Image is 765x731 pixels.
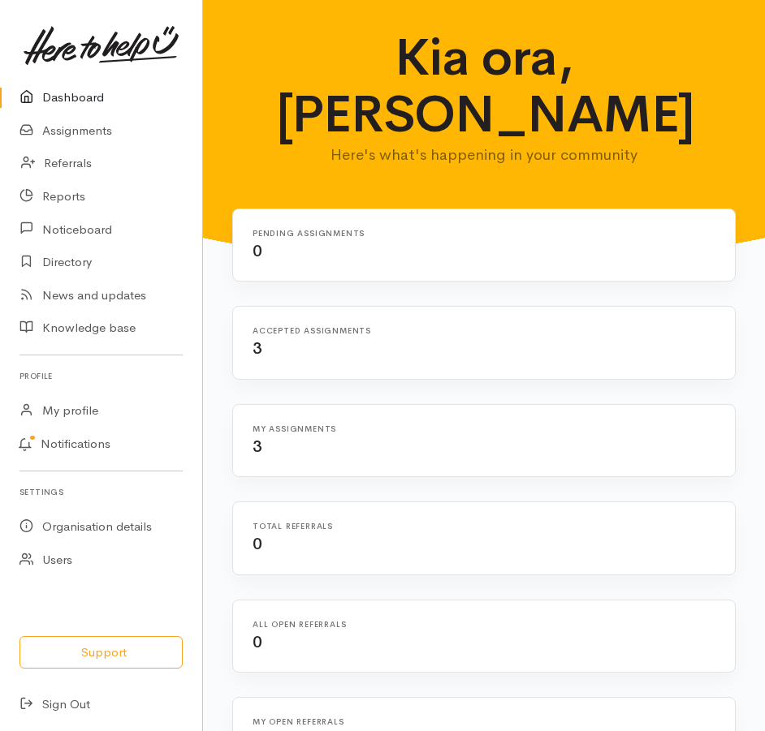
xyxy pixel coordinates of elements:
span: 0 [253,241,262,261]
h6: Total referrals [253,522,696,531]
span: 3 [253,338,262,359]
h1: Kia ora, [PERSON_NAME] [276,29,693,144]
button: Support [19,636,183,669]
span: 0 [253,632,262,652]
h6: Settings [19,481,183,503]
h6: Accepted assignments [253,326,696,335]
h6: All open referrals [253,620,696,629]
p: Here's what's happening in your community [276,144,693,166]
span: 3 [253,436,262,457]
h6: My assignments [253,424,696,433]
h6: Profile [19,365,183,387]
h6: My open referrals [253,717,696,726]
h6: Pending assignments [253,229,696,238]
span: 0 [253,534,262,554]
